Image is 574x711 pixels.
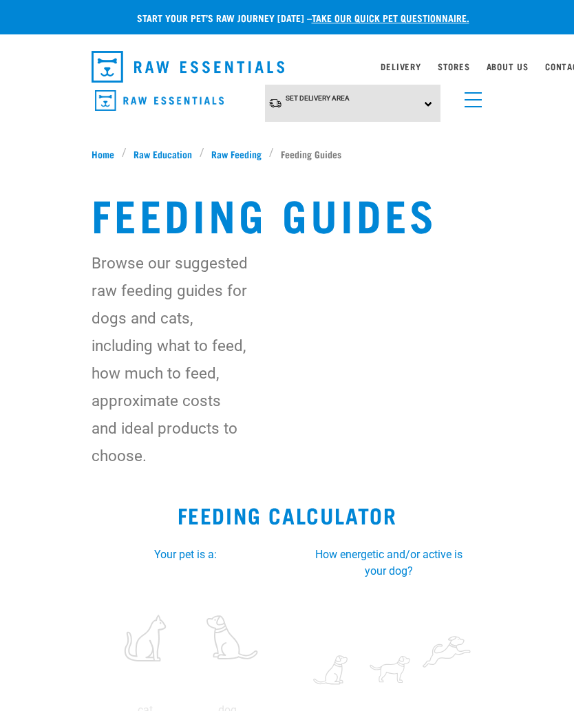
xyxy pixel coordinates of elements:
[92,51,284,83] img: Raw Essentials Logo
[100,546,270,563] label: Your pet is a:
[286,94,350,102] span: Set Delivery Area
[134,147,192,161] span: Raw Education
[92,189,482,238] h1: Feeding Guides
[92,147,114,161] span: Home
[17,502,557,527] h2: Feeding Calculator
[312,15,469,20] a: take our quick pet questionnaire.
[92,147,122,161] a: Home
[211,147,262,161] span: Raw Feeding
[81,45,493,88] nav: dropdown navigation
[92,147,482,161] nav: breadcrumbs
[268,98,282,109] img: van-moving.png
[127,147,200,161] a: Raw Education
[458,84,482,109] a: menu
[204,147,269,161] a: Raw Feeding
[438,64,470,69] a: Stores
[381,64,421,69] a: Delivery
[487,64,529,69] a: About Us
[95,90,224,112] img: Raw Essentials Logo
[304,546,474,580] label: How energetic and/or active is your dog?
[92,249,248,469] p: Browse our suggested raw feeding guides for dogs and cats, including what to feed, how much to fe...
